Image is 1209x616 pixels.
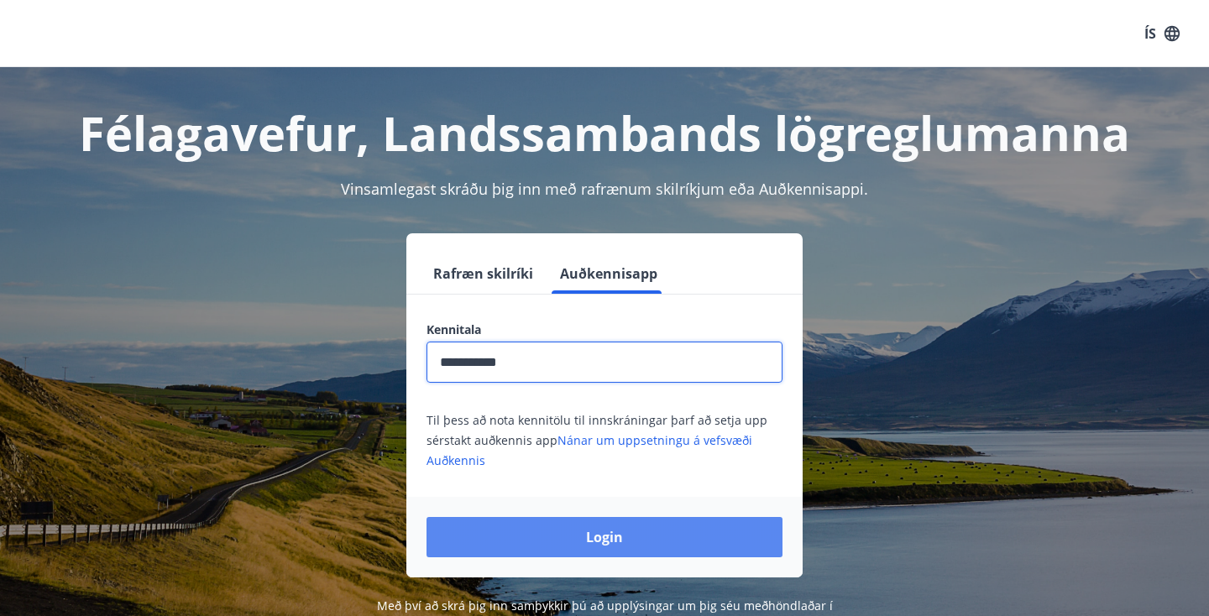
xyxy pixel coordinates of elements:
[553,253,664,294] button: Auðkennisapp
[427,321,782,338] label: Kennitala
[427,253,540,294] button: Rafræn skilríki
[341,179,868,199] span: Vinsamlegast skráðu þig inn með rafrænum skilríkjum eða Auðkennisappi.
[20,101,1189,164] h1: Félagavefur, Landssambands lögreglumanna
[427,517,782,557] button: Login
[427,412,767,468] span: Til þess að nota kennitölu til innskráningar þarf að setja upp sérstakt auðkennis app
[1135,18,1189,49] button: ÍS
[427,432,752,468] a: Nánar um uppsetningu á vefsvæði Auðkennis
